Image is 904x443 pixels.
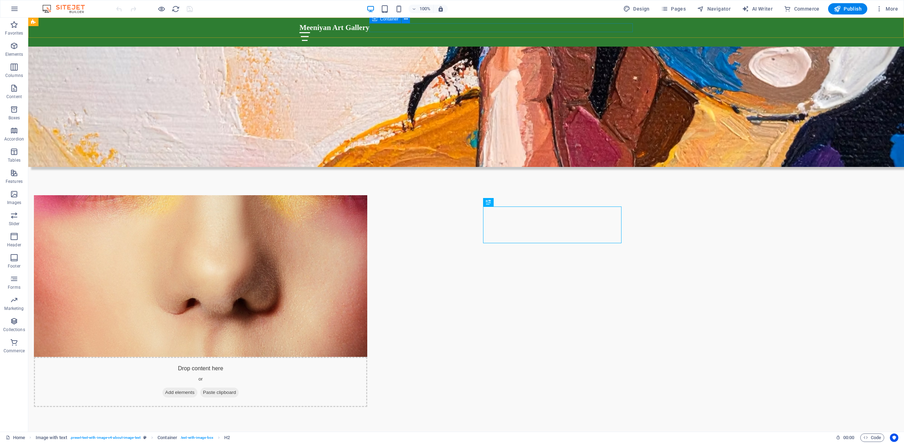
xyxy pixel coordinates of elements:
nav: breadcrumb [36,433,230,442]
button: More [873,3,901,14]
p: Columns [5,73,23,78]
p: Features [6,179,23,184]
p: Images [7,200,22,205]
span: Click to select. Double-click to edit [36,433,67,442]
span: : [848,435,849,440]
p: Accordion [4,136,24,142]
p: Content [6,94,22,100]
button: Usercentrics [890,433,898,442]
span: . preset-text-with-image-v4-about-image-text [70,433,141,442]
span: Code [863,433,881,442]
button: reload [171,5,180,13]
p: Footer [8,263,20,269]
i: Reload page [172,5,180,13]
div: Design (Ctrl+Alt+Y) [620,3,653,14]
button: Navigator [694,3,733,14]
p: Favorites [5,30,23,36]
span: Add elements [134,370,169,380]
span: Commerce [784,5,820,12]
div: Drop content here [6,339,339,389]
span: Design [623,5,650,12]
a: Click to cancel selection. Double-click to open Pages [6,433,25,442]
p: Slider [9,221,20,227]
button: Click here to leave preview mode and continue editing [157,5,166,13]
p: Commerce [4,348,25,354]
button: Design [620,3,653,14]
span: More [876,5,898,12]
span: Click to select. Double-click to edit [224,433,230,442]
i: This element is a customizable preset [143,436,147,439]
p: Header [7,242,21,248]
span: Paste clipboard [172,370,211,380]
p: Forms [8,285,20,290]
button: AI Writer [739,3,775,14]
span: . text-with-image-box [180,433,213,442]
h6: 100% [419,5,430,13]
button: Pages [658,3,689,14]
h6: Session time [836,433,855,442]
button: Publish [828,3,867,14]
p: Collections [3,327,25,333]
p: Marketing [4,306,24,311]
span: Navigator [697,5,731,12]
span: Click to select. Double-click to edit [157,433,177,442]
p: Tables [8,157,20,163]
p: Boxes [8,115,20,121]
span: Pages [661,5,686,12]
span: Container [380,17,398,21]
span: 00 00 [843,433,854,442]
img: Editor Logo [41,5,94,13]
span: AI Writer [742,5,773,12]
button: Code [860,433,884,442]
span: Publish [834,5,862,12]
button: 100% [409,5,434,13]
button: Commerce [781,3,822,14]
i: On resize automatically adjust zoom level to fit chosen device. [438,6,444,12]
p: Elements [5,52,23,57]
